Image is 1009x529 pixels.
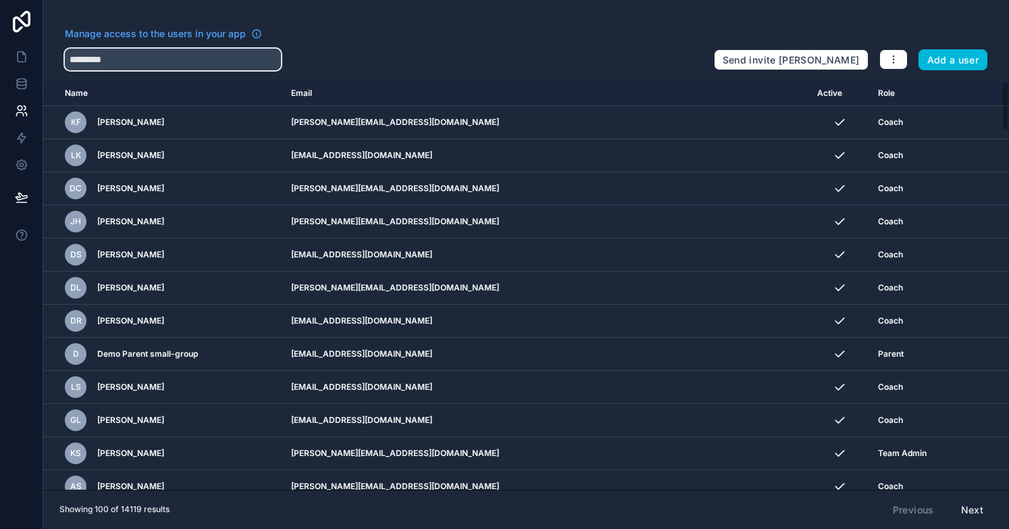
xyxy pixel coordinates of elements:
[97,382,164,393] span: [PERSON_NAME]
[70,481,82,492] span: AS
[878,448,927,459] span: Team Admin
[714,49,869,71] button: Send invite [PERSON_NAME]
[97,117,164,128] span: [PERSON_NAME]
[878,249,903,260] span: Coach
[283,139,810,172] td: [EMAIL_ADDRESS][DOMAIN_NAME]
[70,448,81,459] span: KS
[283,470,810,503] td: [PERSON_NAME][EMAIL_ADDRESS][DOMAIN_NAME]
[283,238,810,272] td: [EMAIL_ADDRESS][DOMAIN_NAME]
[283,404,810,437] td: [EMAIL_ADDRESS][DOMAIN_NAME]
[97,249,164,260] span: [PERSON_NAME]
[73,349,79,359] span: D
[878,316,903,326] span: Coach
[878,382,903,393] span: Coach
[71,382,81,393] span: LS
[870,81,965,106] th: Role
[283,437,810,470] td: [PERSON_NAME][EMAIL_ADDRESS][DOMAIN_NAME]
[70,316,82,326] span: DR
[283,371,810,404] td: [EMAIL_ADDRESS][DOMAIN_NAME]
[97,316,164,326] span: [PERSON_NAME]
[70,183,82,194] span: DC
[70,282,81,293] span: DL
[65,27,246,41] span: Manage access to the users in your app
[70,249,82,260] span: DS
[65,27,262,41] a: Manage access to the users in your app
[878,183,903,194] span: Coach
[97,481,164,492] span: [PERSON_NAME]
[283,272,810,305] td: [PERSON_NAME][EMAIL_ADDRESS][DOMAIN_NAME]
[878,282,903,293] span: Coach
[283,81,810,106] th: Email
[283,172,810,205] td: [PERSON_NAME][EMAIL_ADDRESS][DOMAIN_NAME]
[59,504,170,515] span: Showing 100 of 14119 results
[283,338,810,371] td: [EMAIL_ADDRESS][DOMAIN_NAME]
[878,216,903,227] span: Coach
[70,415,81,426] span: GL
[97,349,198,359] span: Demo Parent small-group
[97,183,164,194] span: [PERSON_NAME]
[283,106,810,139] td: [PERSON_NAME][EMAIL_ADDRESS][DOMAIN_NAME]
[97,415,164,426] span: [PERSON_NAME]
[878,117,903,128] span: Coach
[878,481,903,492] span: Coach
[97,150,164,161] span: [PERSON_NAME]
[97,282,164,293] span: [PERSON_NAME]
[283,305,810,338] td: [EMAIL_ADDRESS][DOMAIN_NAME]
[878,415,903,426] span: Coach
[809,81,870,106] th: Active
[878,150,903,161] span: Coach
[71,150,81,161] span: LK
[919,49,988,71] button: Add a user
[70,216,81,227] span: JH
[97,448,164,459] span: [PERSON_NAME]
[952,499,993,522] button: Next
[43,81,283,106] th: Name
[283,205,810,238] td: [PERSON_NAME][EMAIL_ADDRESS][DOMAIN_NAME]
[43,81,1009,490] div: scrollable content
[71,117,81,128] span: KF
[878,349,904,359] span: Parent
[97,216,164,227] span: [PERSON_NAME]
